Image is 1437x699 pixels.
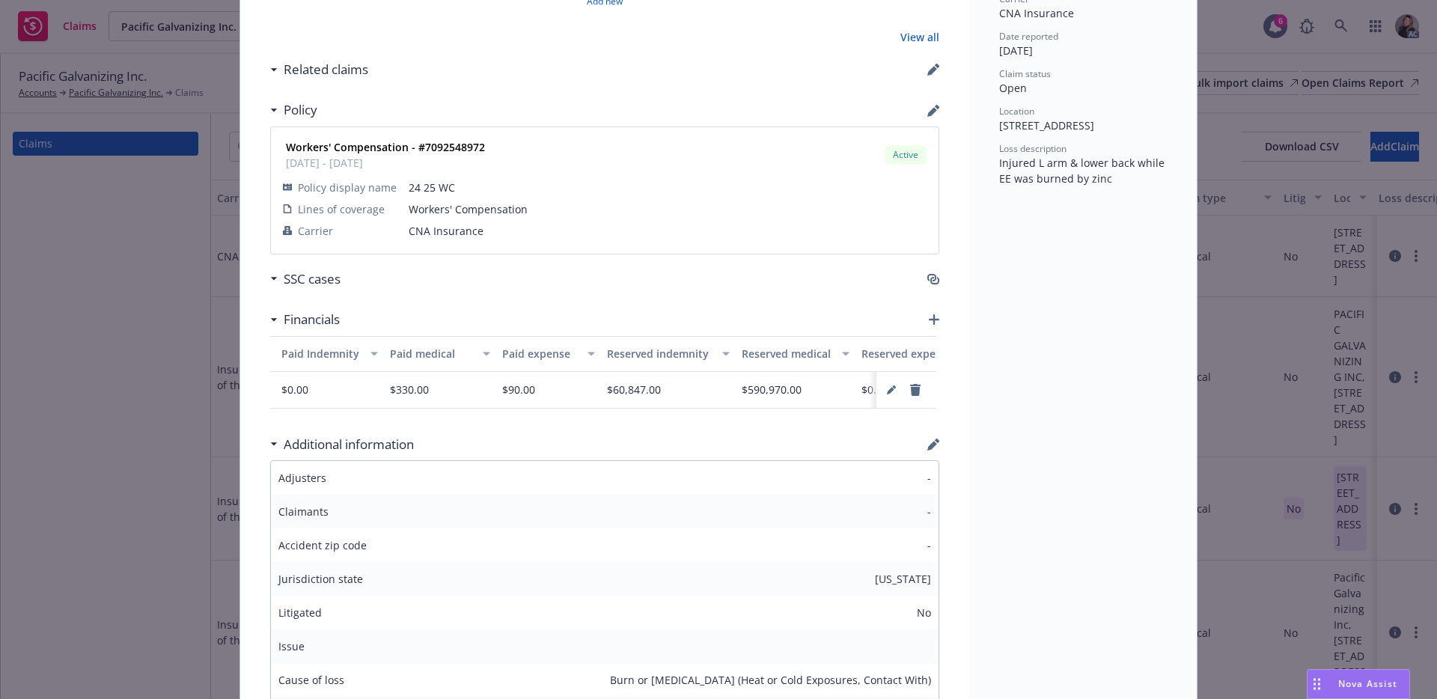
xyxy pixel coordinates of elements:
span: Policy display name [298,180,397,195]
div: Drag to move [1308,670,1326,698]
span: Loss description [999,142,1067,155]
span: Workers' Compensation [409,201,927,217]
div: Open [999,80,1167,96]
span: - [927,470,931,486]
h3: Financials [284,310,340,329]
div: SSC cases [270,269,341,289]
div: Paid expense [502,346,579,361]
div: No [917,605,931,620]
div: [DATE] [999,43,1167,58]
a: View all [900,29,939,45]
span: Accident zip code [278,537,404,553]
div: Policy [270,100,317,120]
h3: Additional information [284,435,414,454]
span: Issue [278,638,404,654]
div: Injured L arm & lower back while EE was burned by zinc [999,155,1167,186]
span: Active [891,148,921,162]
div: Related claims [270,60,368,79]
h3: SSC cases [284,269,341,289]
div: Financials [270,310,340,329]
span: Litigated [278,605,404,620]
span: Nova Assist [1338,677,1397,690]
div: [STREET_ADDRESS] [999,117,1167,133]
span: Claim status [999,67,1051,80]
strong: Workers' Compensation - #7092548972 [286,140,485,154]
div: Reserved indemnity [607,346,713,361]
span: Location [999,105,1034,117]
div: $590,970.00 [742,382,802,397]
span: Adjusters [278,470,404,486]
span: Jurisdiction state [278,571,404,587]
div: $0.00 [861,382,888,397]
div: Paid medical [390,346,474,361]
div: Reserved expense [861,346,957,361]
button: Nova Assist [1307,669,1410,699]
span: Cause of loss [278,672,404,688]
div: $90.00 [502,382,535,397]
button: Paid Indemnity [275,336,384,372]
a: remove [906,381,924,399]
div: CNA Insurance [999,5,1167,21]
span: CNA Insurance [409,223,927,239]
div: Additional information [270,435,414,454]
a: pencil [882,381,900,399]
span: Carrier [298,223,333,239]
button: Reserved indemnity [601,336,736,372]
span: Claimants [278,504,404,519]
a: Workers' Compensation - #7092548972[DATE] - [DATE]ActivePolicy display name24 25 WCLines of cover... [270,126,939,254]
h3: Related claims [284,60,368,79]
h3: Policy [284,100,317,120]
div: $60,847.00 [607,382,661,397]
span: Lines of coverage [298,201,385,217]
span: - [927,537,931,553]
button: Paid medical [384,336,496,372]
div: $330.00 [390,382,429,397]
div: $0.00 [281,382,308,397]
span: 24 25 WC [409,180,927,195]
button: Paid expense [496,336,601,372]
span: Date reported [999,30,1058,43]
div: [US_STATE] [875,571,931,587]
div: Paid Indemnity [281,346,361,361]
button: Reserved expense [855,336,979,372]
div: Reserved medical [742,346,833,361]
div: - [927,504,931,519]
span: [DATE] - [DATE] [286,155,485,171]
div: Burn or [MEDICAL_DATA] (Heat or Cold Exposures, Contact With) [610,672,931,688]
button: Reserved medical [736,336,855,372]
